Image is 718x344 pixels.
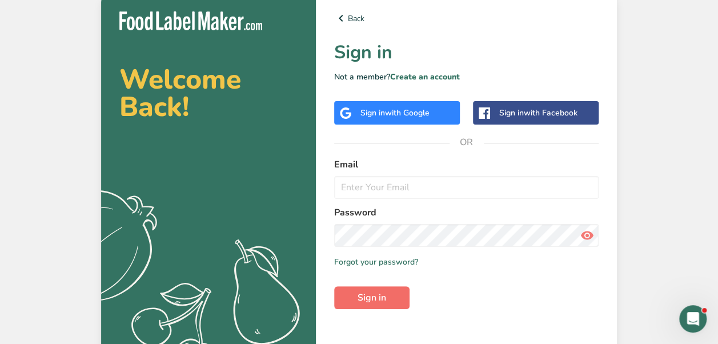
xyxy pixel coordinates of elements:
button: Sign in [334,286,410,309]
h2: Welcome Back! [119,66,298,121]
label: Email [334,158,599,171]
div: Sign in [360,107,430,119]
h1: Sign in [334,39,599,66]
span: Sign in [358,291,386,305]
img: Food Label Maker [119,11,262,30]
a: Forgot your password? [334,256,418,268]
a: Back [334,11,599,25]
span: with Facebook [524,107,577,118]
label: Password [334,206,599,219]
a: Create an account [390,71,460,82]
input: Enter Your Email [334,176,599,199]
span: OR [450,125,484,159]
iframe: Intercom live chat [679,305,707,333]
span: with Google [385,107,430,118]
p: Not a member? [334,71,599,83]
div: Sign in [499,107,577,119]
